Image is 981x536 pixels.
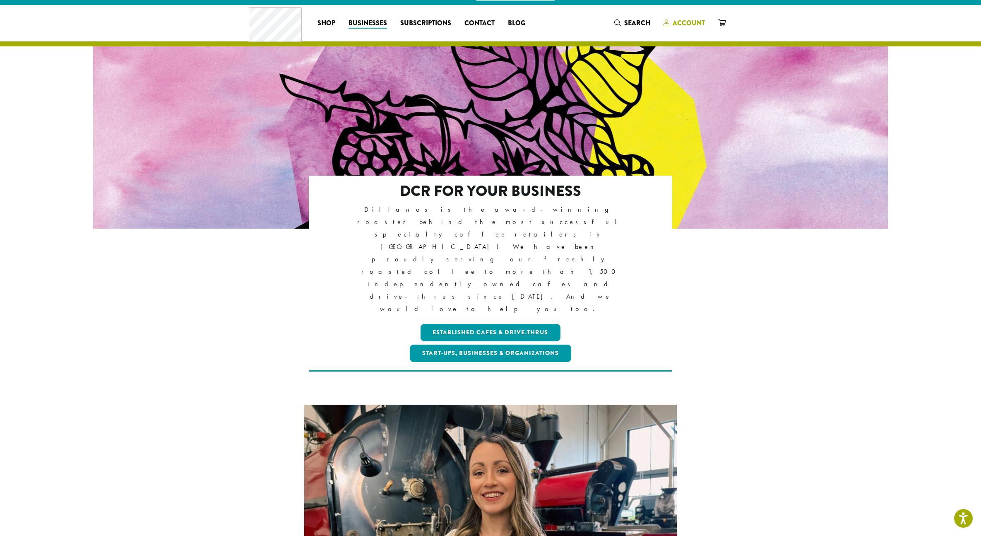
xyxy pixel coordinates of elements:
[317,18,335,29] span: Shop
[421,324,561,341] a: Established Cafes & Drive-Thrus
[410,345,571,362] a: Start-ups, Businesses & Organizations
[345,203,637,316] p: Dillanos is the award-winning roaster behind the most successful specialty coffee retailers in [G...
[464,18,495,29] span: Contact
[624,18,650,28] span: Search
[349,18,387,29] span: Businesses
[400,18,451,29] span: Subscriptions
[673,18,705,28] span: Account
[508,18,525,29] span: Blog
[311,17,342,30] a: Shop
[345,182,637,200] h2: DCR FOR YOUR BUSINESS
[608,16,657,30] a: Search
